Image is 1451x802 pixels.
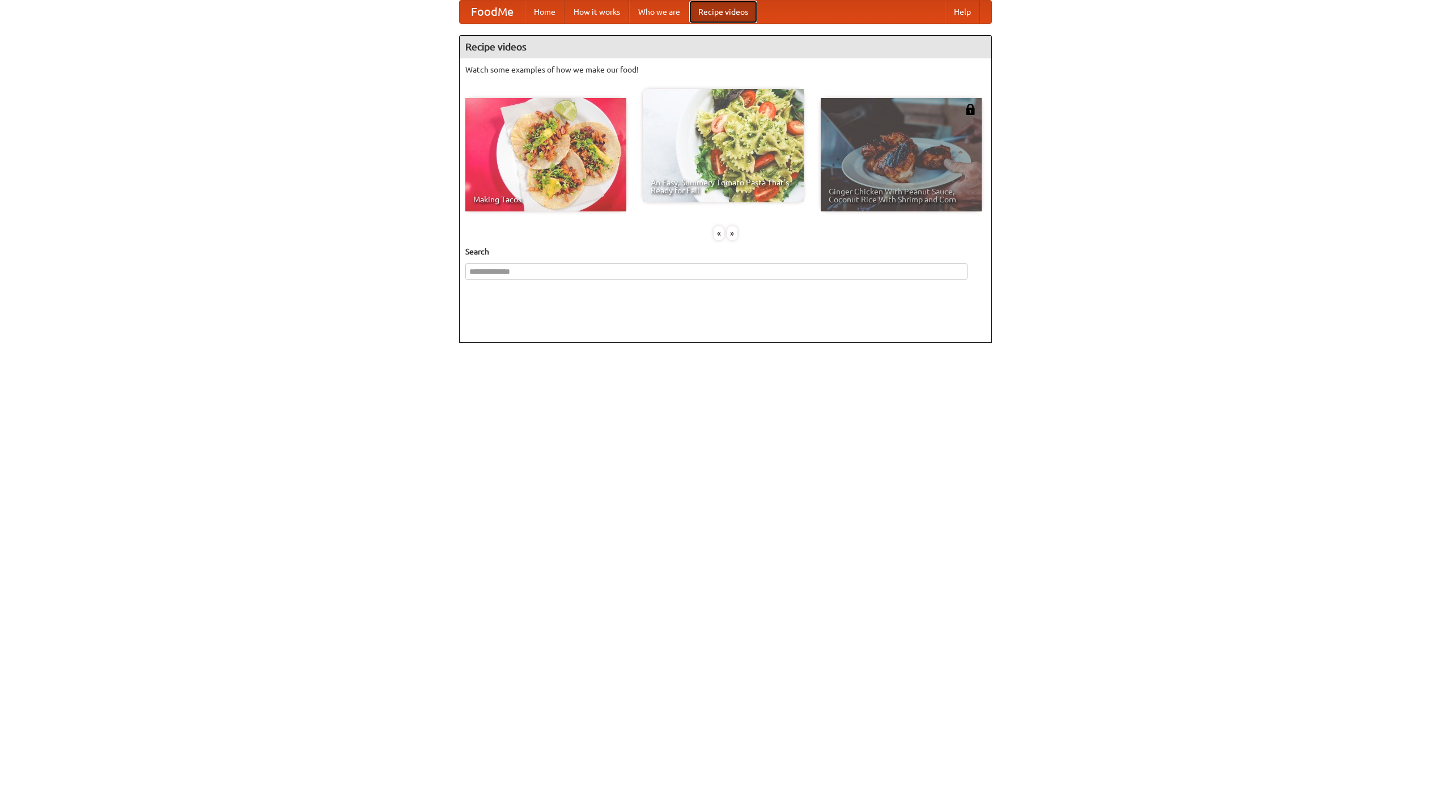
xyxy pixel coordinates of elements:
p: Watch some examples of how we make our food! [465,64,986,75]
span: An Easy, Summery Tomato Pasta That's Ready for Fall [651,179,796,194]
a: Help [945,1,980,23]
a: Making Tacos [465,98,626,211]
a: Who we are [629,1,689,23]
img: 483408.png [965,104,976,115]
a: How it works [565,1,629,23]
a: FoodMe [460,1,525,23]
h4: Recipe videos [460,36,991,58]
a: Home [525,1,565,23]
span: Making Tacos [473,196,618,203]
div: « [714,226,724,240]
a: Recipe videos [689,1,757,23]
a: An Easy, Summery Tomato Pasta That's Ready for Fall [643,89,804,202]
h5: Search [465,246,986,257]
div: » [727,226,737,240]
